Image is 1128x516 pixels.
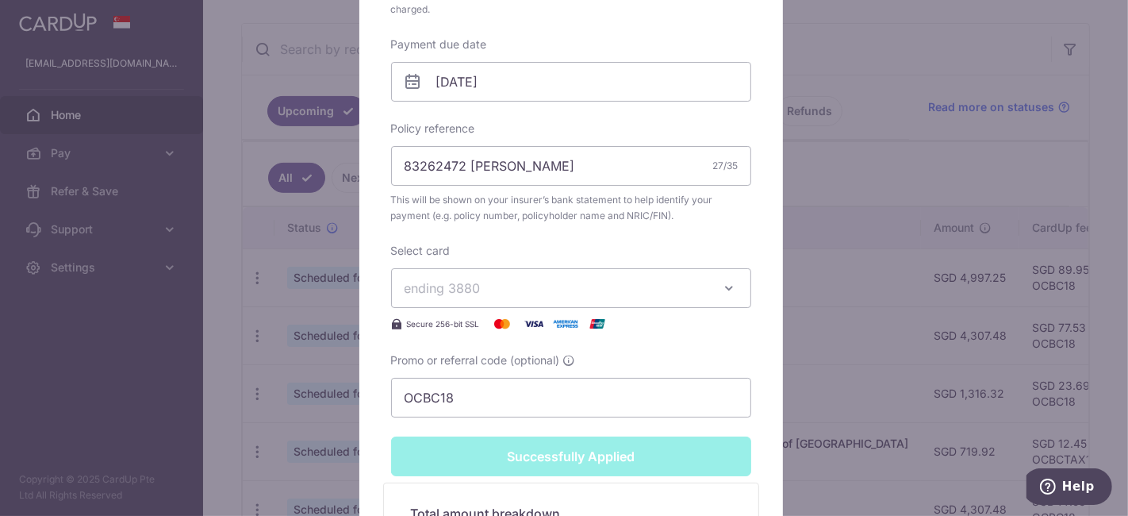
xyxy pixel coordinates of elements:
[581,314,613,333] img: UnionPay
[391,352,560,368] span: Promo or referral code (optional)
[391,37,487,52] label: Payment due date
[486,314,518,333] img: Mastercard
[550,314,581,333] img: American Express
[713,158,739,174] div: 27/35
[518,314,550,333] img: Visa
[407,318,480,330] span: Secure 256-bit SSL
[391,62,751,102] input: DD / MM / YYYY
[391,192,751,224] span: This will be shown on your insurer’s bank statement to help identify your payment (e.g. policy nu...
[391,121,475,137] label: Policy reference
[405,280,481,296] span: ending 3880
[391,243,451,259] label: Select card
[1026,468,1112,508] iframe: Opens a widget where you can find more information
[391,268,751,308] button: ending 3880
